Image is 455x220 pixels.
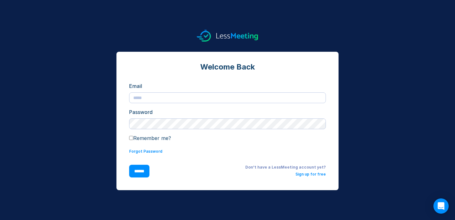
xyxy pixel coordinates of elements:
[129,135,171,141] label: Remember me?
[129,82,326,90] div: Email
[295,172,326,177] a: Sign up for free
[433,198,449,214] div: Open Intercom Messenger
[129,62,326,72] div: Welcome Back
[160,165,326,170] div: Don't have a LessMeeting account yet?
[197,30,258,42] img: logo.svg
[129,136,133,140] input: Remember me?
[129,108,326,116] div: Password
[129,149,162,154] a: Forgot Password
